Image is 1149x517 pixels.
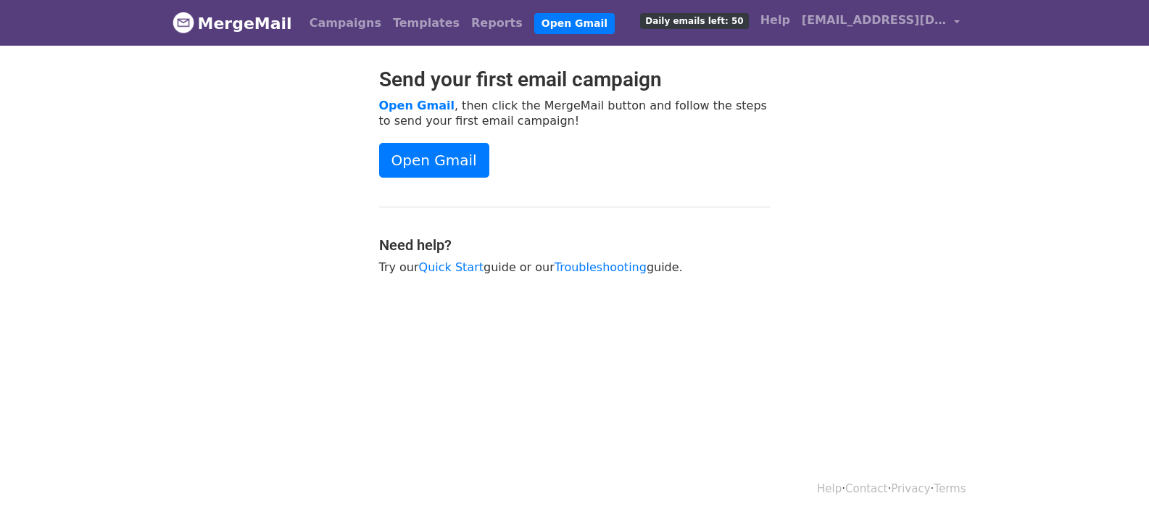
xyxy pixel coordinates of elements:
[387,9,465,38] a: Templates
[891,482,930,495] a: Privacy
[304,9,387,38] a: Campaigns
[634,6,754,35] a: Daily emails left: 50
[379,67,771,92] h2: Send your first email campaign
[934,482,966,495] a: Terms
[755,6,796,35] a: Help
[379,98,771,128] p: , then click the MergeMail button and follow the steps to send your first email campaign!
[173,8,292,38] a: MergeMail
[817,482,842,495] a: Help
[845,482,887,495] a: Contact
[796,6,966,40] a: [EMAIL_ADDRESS][DOMAIN_NAME]
[379,143,489,178] a: Open Gmail
[379,99,455,112] a: Open Gmail
[640,13,748,29] span: Daily emails left: 50
[379,260,771,275] p: Try our guide or our guide.
[419,260,484,274] a: Quick Start
[534,13,615,34] a: Open Gmail
[465,9,528,38] a: Reports
[802,12,947,29] span: [EMAIL_ADDRESS][DOMAIN_NAME]
[173,12,194,33] img: MergeMail logo
[555,260,647,274] a: Troubleshooting
[379,236,771,254] h4: Need help?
